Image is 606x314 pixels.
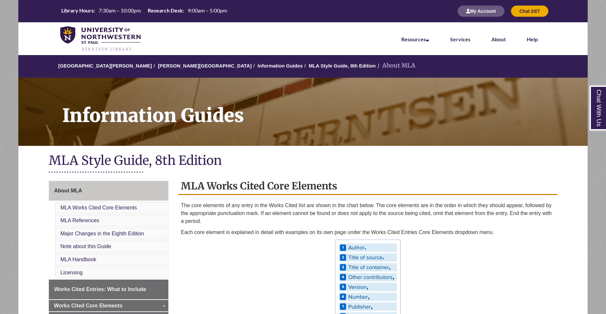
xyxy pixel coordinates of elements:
[181,202,555,225] p: The core elements of any entry in the Works Cited list are shown in the chart below. The core ele...
[258,63,303,69] a: Information Guides
[61,205,137,210] a: MLA Works Cited Core Elements
[61,257,96,262] a: MLA Handbook
[458,6,504,17] button: My Account
[491,36,506,42] a: About
[54,188,82,193] span: About MLA
[99,7,141,13] span: 7:30am – 10:00pm
[61,231,144,236] a: Major Changes in the Eighth Edition
[49,152,558,170] h1: MLA Style Guide, 8th Edition
[58,63,152,69] a: [GEOGRAPHIC_DATA][PERSON_NAME]
[60,26,141,52] img: UNWSP Library Logo
[158,63,252,69] a: [PERSON_NAME][GEOGRAPHIC_DATA]
[54,286,146,292] span: Works Cited Entries: What to Include
[49,181,169,201] a: About MLA
[49,280,169,299] a: Works Cited Entries: What to Include
[450,36,470,42] a: Services
[59,7,230,15] table: Hours Today
[18,78,588,146] a: Information Guides
[527,36,538,42] a: Help
[309,63,375,69] a: MLA Style Guide, 8th Edition
[61,218,99,223] a: MLA References
[49,300,169,312] a: Works Cited Core Elements
[61,244,111,249] a: Note about this Guide
[61,270,83,275] a: Licensing
[178,178,557,195] h2: MLA Works Cited Core Elements
[511,8,548,14] a: Chat 24/7
[188,7,227,13] span: 9:00am – 5:00pm
[181,229,494,235] span: Each core element is explained in detail with examples on its own page under the Works Cited Entr...
[59,7,230,16] a: Hours Today
[145,7,185,14] th: Research Desk:
[401,36,429,42] a: Resources
[59,7,96,14] th: Library Hours:
[55,78,588,137] h1: Information Guides
[376,61,415,70] li: About MLA
[458,8,504,14] a: My Account
[511,6,548,17] button: Chat 24/7
[54,303,123,308] span: Works Cited Core Elements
